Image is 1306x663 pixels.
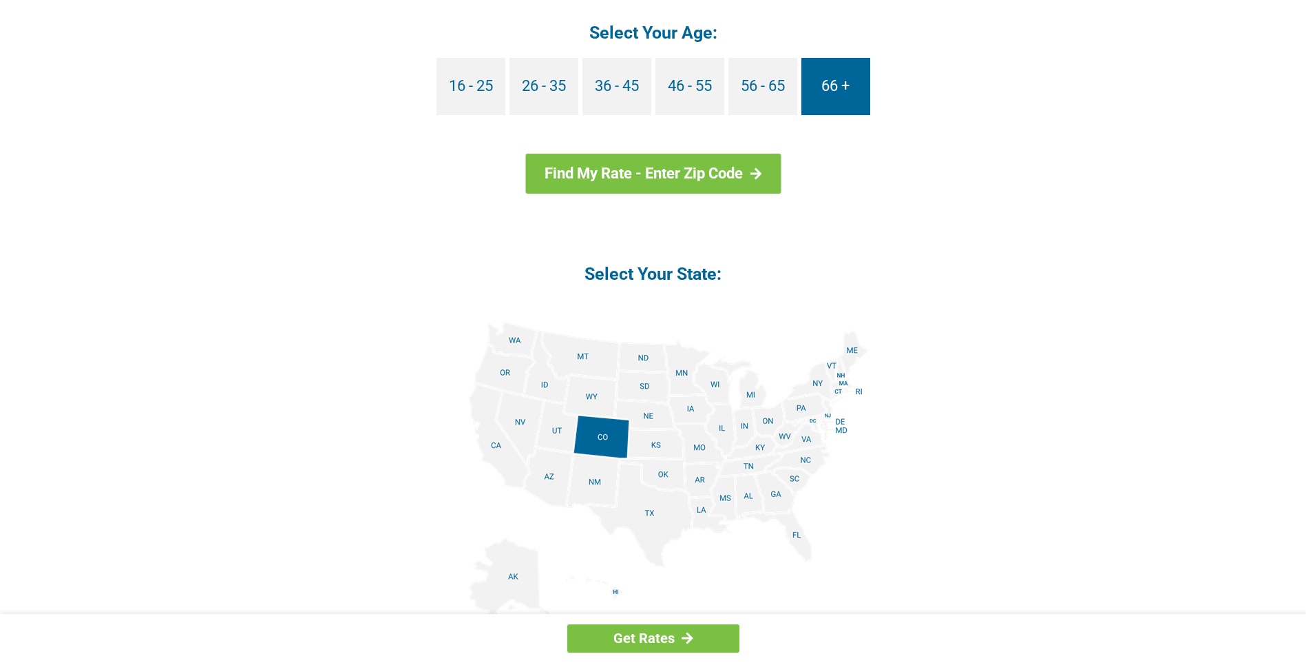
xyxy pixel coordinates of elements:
[436,58,505,115] a: 16 - 25
[582,58,651,115] a: 36 - 45
[655,58,724,115] a: 46 - 55
[801,58,870,115] a: 66 +
[323,263,984,285] h4: Select Your State:
[525,154,781,194] a: Find My Rate - Enter Zip Code
[439,321,868,632] img: states
[509,58,578,115] a: 26 - 35
[567,624,739,653] a: Get Rates
[728,58,797,115] a: 56 - 65
[323,21,984,44] h4: Select Your Age:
